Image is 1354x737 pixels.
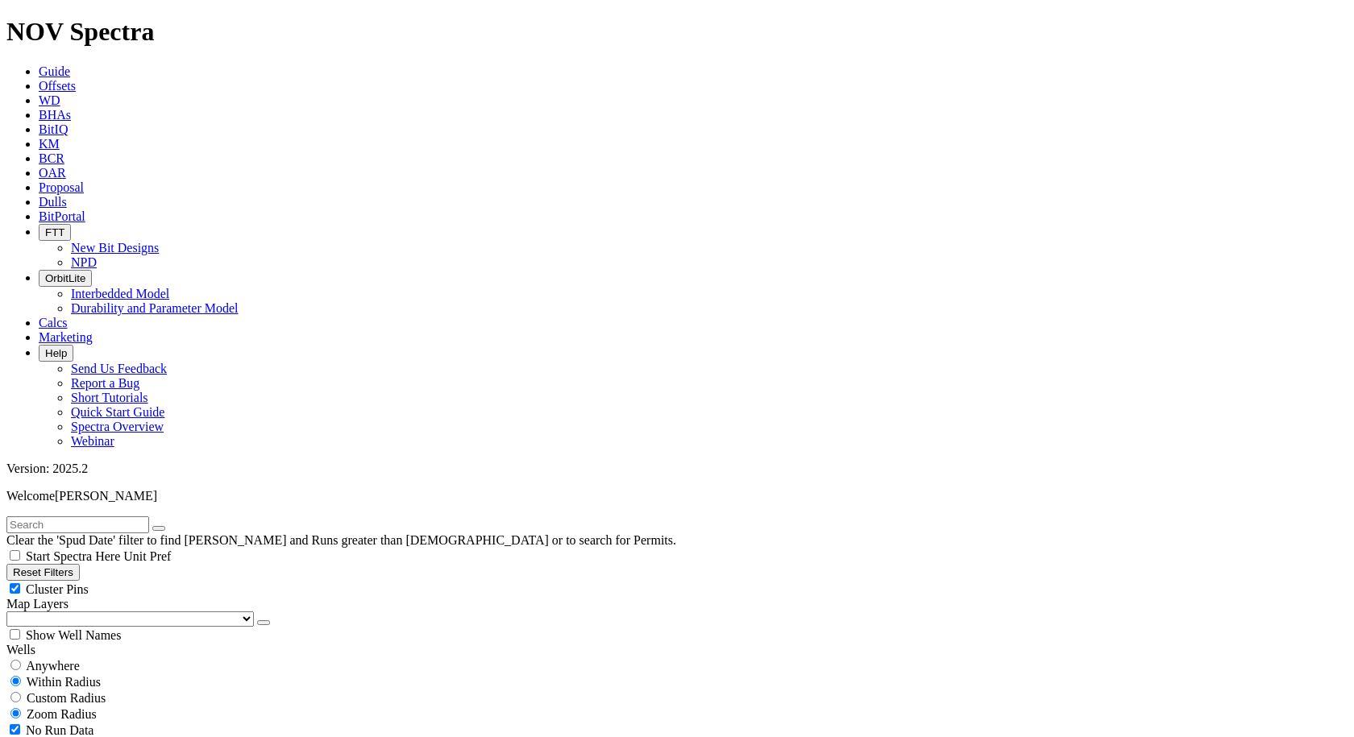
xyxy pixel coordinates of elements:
[71,391,148,404] a: Short Tutorials
[27,707,97,721] span: Zoom Radius
[39,224,71,241] button: FTT
[26,723,93,737] span: No Run Data
[6,597,69,611] span: Map Layers
[39,93,60,107] a: WD
[71,420,164,433] a: Spectra Overview
[71,376,139,390] a: Report a Bug
[26,659,80,673] span: Anywhere
[39,108,71,122] a: BHAs
[39,137,60,151] a: KM
[55,489,157,503] span: [PERSON_NAME]
[39,330,93,344] a: Marketing
[39,270,92,287] button: OrbitLite
[26,549,120,563] span: Start Spectra Here
[6,564,80,581] button: Reset Filters
[39,209,85,223] a: BitPortal
[45,272,85,284] span: OrbitLite
[6,533,676,547] span: Clear the 'Spud Date' filter to find [PERSON_NAME] and Runs greater than [DEMOGRAPHIC_DATA] or to...
[6,462,1348,476] div: Version: 2025.2
[39,345,73,362] button: Help
[39,166,66,180] a: OAR
[71,241,159,255] a: New Bit Designs
[71,362,167,375] a: Send Us Feedback
[6,643,1348,657] div: Wells
[45,347,67,359] span: Help
[123,549,171,563] span: Unit Pref
[27,675,101,689] span: Within Radius
[71,287,169,300] a: Interbedded Model
[45,226,64,238] span: FTT
[6,516,149,533] input: Search
[39,79,76,93] a: Offsets
[71,434,114,448] a: Webinar
[71,301,239,315] a: Durability and Parameter Model
[10,550,20,561] input: Start Spectra Here
[27,691,106,705] span: Custom Radius
[39,64,70,78] a: Guide
[39,151,64,165] a: BCR
[26,582,89,596] span: Cluster Pins
[26,628,121,642] span: Show Well Names
[71,405,164,419] a: Quick Start Guide
[39,195,67,209] a: Dulls
[39,180,84,194] a: Proposal
[39,316,68,329] a: Calcs
[71,255,97,269] a: NPD
[6,489,1348,503] p: Welcome
[39,122,68,136] a: BitIQ
[6,17,1348,47] h1: NOV Spectra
